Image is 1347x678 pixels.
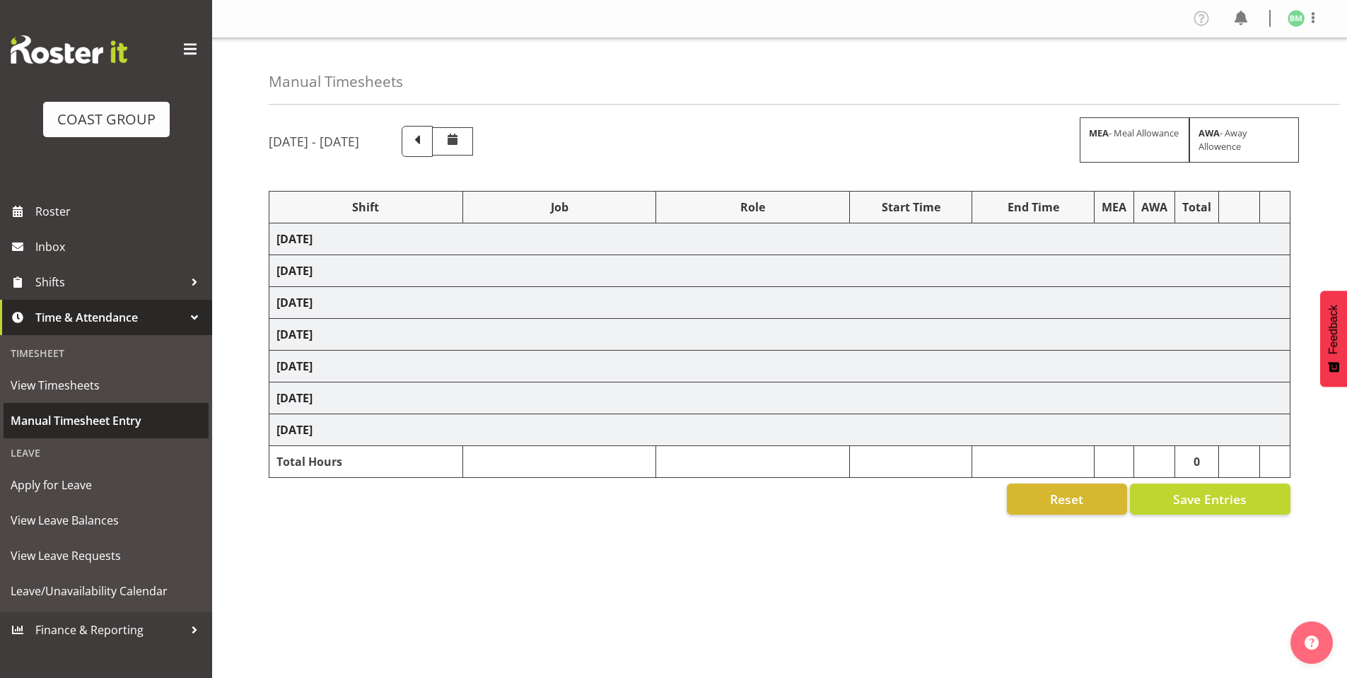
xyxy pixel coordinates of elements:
button: Save Entries [1130,484,1290,515]
td: Total Hours [269,446,463,478]
h5: [DATE] - [DATE] [269,134,359,149]
span: Feedback [1327,305,1340,354]
span: Leave/Unavailability Calendar [11,580,202,602]
strong: AWA [1199,127,1220,139]
span: Apply for Leave [11,474,202,496]
td: [DATE] [269,255,1290,287]
div: Total [1182,199,1211,216]
img: Rosterit website logo [11,35,127,64]
span: Shifts [35,271,184,293]
td: 0 [1175,446,1219,478]
td: [DATE] [269,414,1290,446]
span: Inbox [35,236,205,257]
div: Leave [4,438,209,467]
img: boston-morgan-horan1177.jpg [1288,10,1305,27]
td: [DATE] [269,382,1290,414]
button: Feedback - Show survey [1320,291,1347,387]
span: View Leave Requests [11,545,202,566]
a: View Leave Requests [4,538,209,573]
td: [DATE] [269,319,1290,351]
div: Timesheet [4,339,209,368]
div: Role [663,199,842,216]
div: End Time [979,199,1087,216]
a: Leave/Unavailability Calendar [4,573,209,609]
span: Roster [35,201,205,222]
a: Apply for Leave [4,467,209,503]
div: Job [470,199,649,216]
a: View Leave Balances [4,503,209,538]
span: Save Entries [1173,490,1247,508]
div: AWA [1141,199,1167,216]
span: View Timesheets [11,375,202,396]
td: [DATE] [269,351,1290,382]
h4: Manual Timesheets [269,74,403,90]
span: View Leave Balances [11,510,202,531]
span: Reset [1050,490,1083,508]
a: Manual Timesheet Entry [4,403,209,438]
span: Manual Timesheet Entry [11,410,202,431]
td: [DATE] [269,223,1290,255]
strong: MEA [1089,127,1109,139]
div: - Meal Allowance [1080,117,1189,163]
div: - Away Allowence [1189,117,1299,163]
span: Time & Attendance [35,307,184,328]
img: help-xxl-2.png [1305,636,1319,650]
div: MEA [1102,199,1126,216]
div: Start Time [857,199,964,216]
div: Shift [276,199,455,216]
a: View Timesheets [4,368,209,403]
div: COAST GROUP [57,109,156,130]
span: Finance & Reporting [35,619,184,641]
td: [DATE] [269,287,1290,319]
button: Reset [1007,484,1127,515]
